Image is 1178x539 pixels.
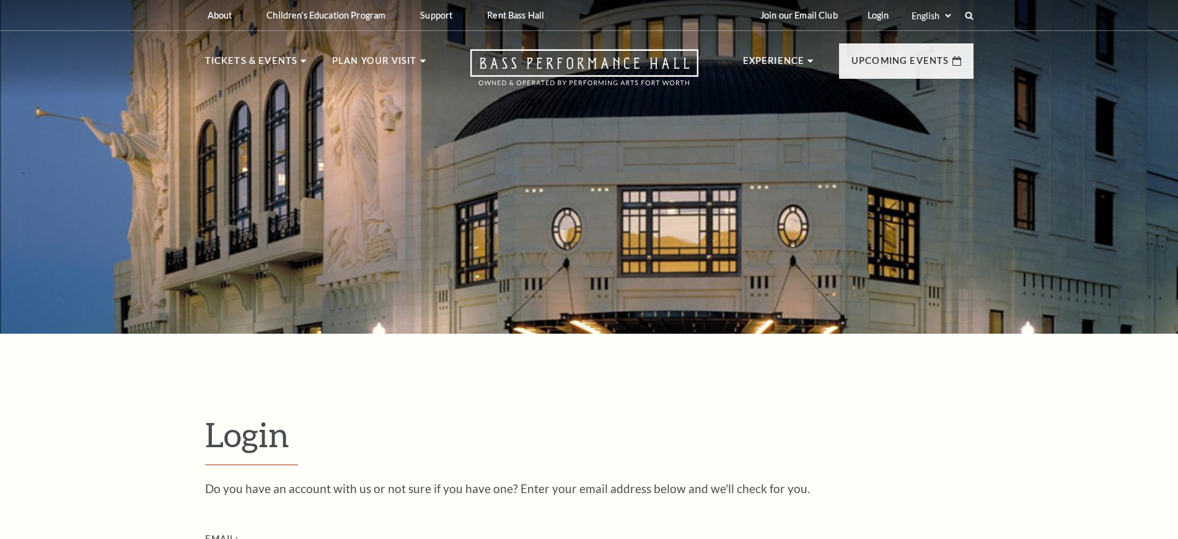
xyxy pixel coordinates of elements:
[743,53,805,76] p: Experience
[208,10,232,20] p: About
[205,53,298,76] p: Tickets & Events
[205,414,289,454] span: Login
[487,10,544,20] p: Rent Bass Hall
[266,10,385,20] p: Children's Education Program
[420,10,452,20] p: Support
[851,53,949,76] p: Upcoming Events
[332,53,417,76] p: Plan Your Visit
[909,10,953,22] select: Select:
[205,483,974,494] p: Do you have an account with us or not sure if you have one? Enter your email address below and we...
